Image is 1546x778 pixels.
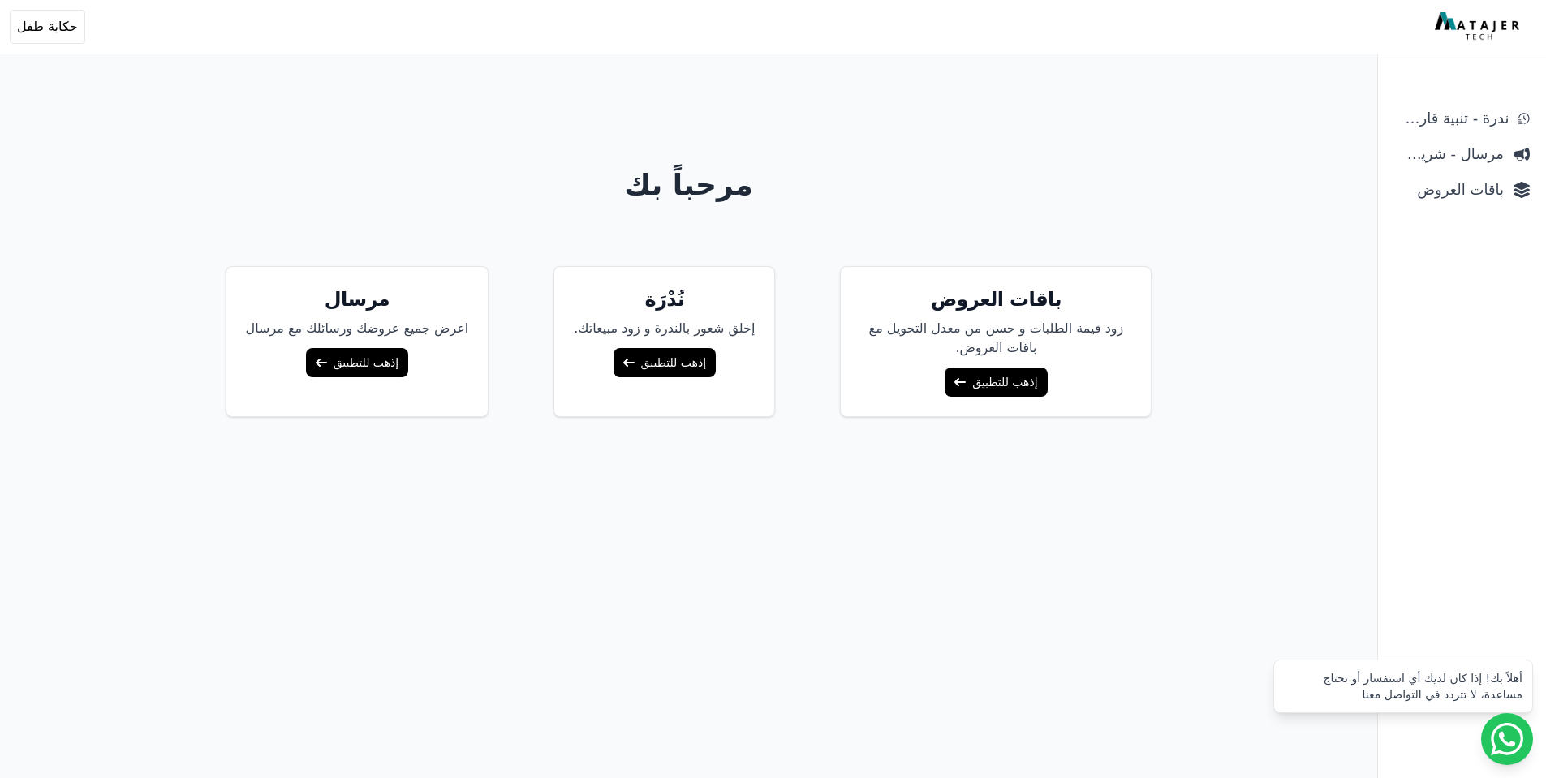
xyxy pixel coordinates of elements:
p: إخلق شعور بالندرة و زود مبيعاتك. [574,319,755,338]
span: باقات العروض [1394,178,1504,201]
img: MatajerTech Logo [1435,12,1523,41]
h5: مرسال [246,286,469,312]
h1: مرحباً بك [66,169,1312,201]
div: أهلاً بك! إذا كان لديك أي استفسار أو تحتاج مساعدة، لا تتردد في التواصل معنا [1284,670,1522,703]
span: حكاية طفل [17,17,78,37]
a: إذهب للتطبيق [945,368,1047,397]
a: إذهب للتطبيق [306,348,408,377]
p: زود قيمة الطلبات و حسن من معدل التحويل مغ باقات العروض. [860,319,1131,358]
button: حكاية طفل [10,10,85,44]
p: اعرض جميع عروضك ورسائلك مع مرسال [246,319,469,338]
span: مرسال - شريط دعاية [1394,143,1504,165]
h5: باقات العروض [860,286,1131,312]
h5: نُدْرَة [574,286,755,312]
span: ندرة - تنبية قارب علي النفاذ [1394,107,1509,130]
a: إذهب للتطبيق [614,348,716,377]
